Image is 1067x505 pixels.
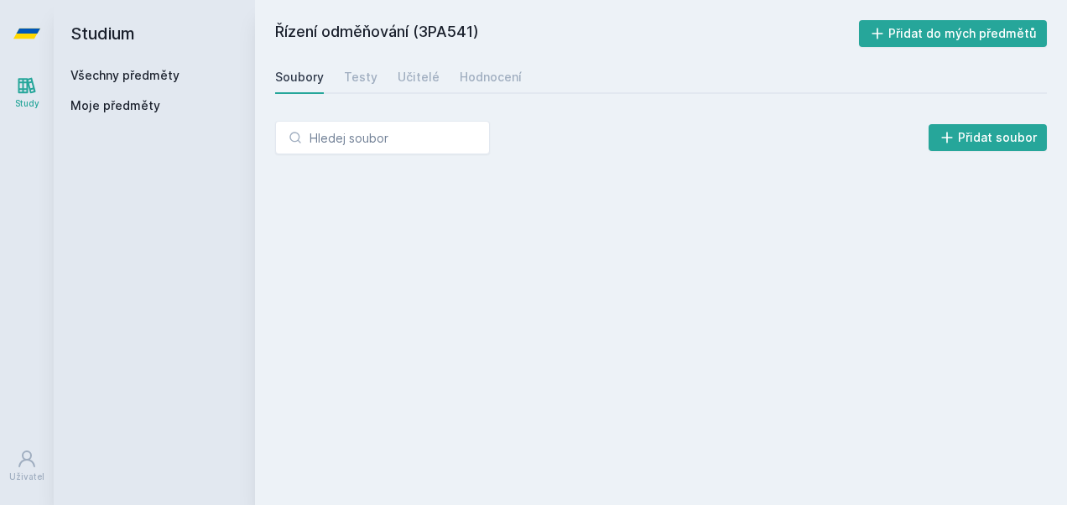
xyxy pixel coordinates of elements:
[929,124,1048,151] button: Přidat soubor
[344,69,377,86] div: Testy
[460,60,522,94] a: Hodnocení
[460,69,522,86] div: Hodnocení
[398,69,440,86] div: Učitelé
[398,60,440,94] a: Učitelé
[15,97,39,110] div: Study
[275,69,324,86] div: Soubory
[3,440,50,492] a: Uživatel
[9,471,44,483] div: Uživatel
[70,97,160,114] span: Moje předměty
[275,121,490,154] input: Hledej soubor
[344,60,377,94] a: Testy
[275,60,324,94] a: Soubory
[70,68,180,82] a: Všechny předměty
[275,20,859,47] h2: Řízení odměňování (3PA541)
[3,67,50,118] a: Study
[859,20,1048,47] button: Přidat do mých předmětů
